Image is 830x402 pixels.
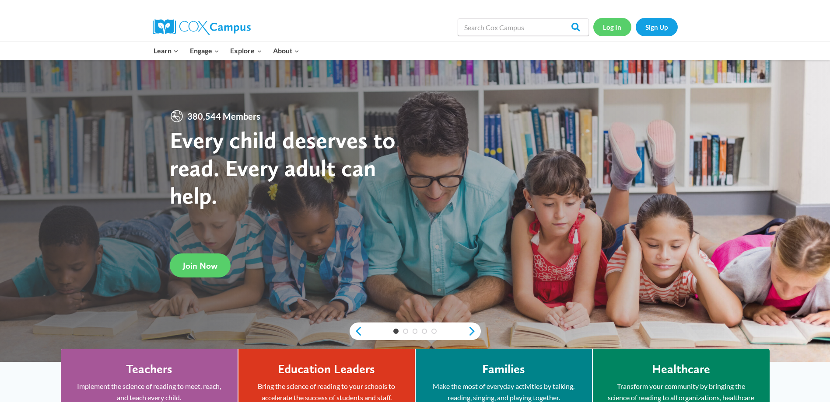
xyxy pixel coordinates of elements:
h4: Families [482,362,525,377]
a: Log In [593,18,631,36]
a: 1 [393,329,399,334]
input: Search Cox Campus [458,18,589,36]
a: 5 [431,329,437,334]
div: content slider buttons [350,322,481,340]
span: Join Now [183,260,217,271]
a: 2 [403,329,408,334]
button: Child menu of About [267,42,305,60]
nav: Secondary Navigation [593,18,678,36]
img: Cox Campus [153,19,251,35]
h4: Education Leaders [278,362,375,377]
h4: Healthcare [652,362,710,377]
nav: Primary Navigation [148,42,305,60]
button: Child menu of Learn [148,42,185,60]
a: 4 [422,329,427,334]
a: next [468,326,481,336]
a: previous [350,326,363,336]
span: 380,544 Members [184,109,264,123]
a: 3 [413,329,418,334]
h4: Teachers [126,362,172,377]
a: Sign Up [636,18,678,36]
button: Child menu of Explore [225,42,268,60]
strong: Every child deserves to read. Every adult can help. [170,126,396,209]
a: Join Now [170,253,231,277]
button: Child menu of Engage [184,42,225,60]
